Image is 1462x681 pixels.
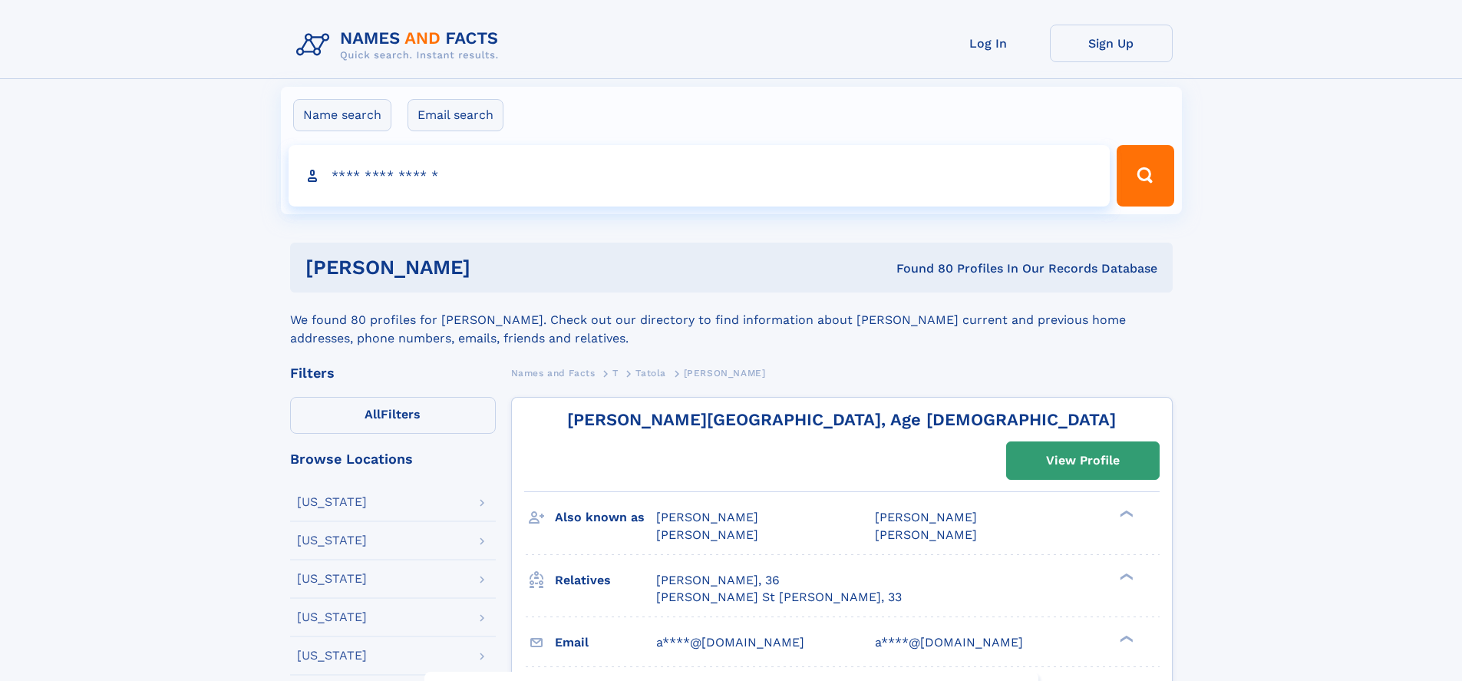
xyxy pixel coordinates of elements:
[1117,145,1173,207] button: Search Button
[290,366,496,380] div: Filters
[875,510,977,524] span: [PERSON_NAME]
[1116,571,1134,581] div: ❯
[656,510,758,524] span: [PERSON_NAME]
[293,99,391,131] label: Name search
[567,410,1116,429] a: [PERSON_NAME][GEOGRAPHIC_DATA], Age [DEMOGRAPHIC_DATA]
[1007,442,1159,479] a: View Profile
[656,572,780,589] a: [PERSON_NAME], 36
[305,258,684,277] h1: [PERSON_NAME]
[290,25,511,66] img: Logo Names and Facts
[297,534,367,547] div: [US_STATE]
[555,630,656,656] h3: Email
[927,25,1050,62] a: Log In
[635,363,666,382] a: Tatola
[365,407,381,421] span: All
[297,650,367,662] div: [US_STATE]
[555,567,656,593] h3: Relatives
[555,504,656,531] h3: Also known as
[635,368,666,379] span: Tatola
[612,368,619,379] span: T
[1116,509,1134,519] div: ❯
[297,611,367,623] div: [US_STATE]
[1116,633,1134,643] div: ❯
[290,293,1173,348] div: We found 80 profiles for [PERSON_NAME]. Check out our directory to find information about [PERSON...
[297,496,367,508] div: [US_STATE]
[875,527,977,542] span: [PERSON_NAME]
[290,397,496,434] label: Filters
[1046,443,1120,478] div: View Profile
[297,573,367,585] div: [US_STATE]
[511,363,596,382] a: Names and Facts
[289,145,1111,207] input: search input
[656,527,758,542] span: [PERSON_NAME]
[684,368,766,379] span: [PERSON_NAME]
[612,363,619,382] a: T
[656,589,902,606] a: [PERSON_NAME] St [PERSON_NAME], 33
[408,99,503,131] label: Email search
[290,452,496,466] div: Browse Locations
[1050,25,1173,62] a: Sign Up
[683,260,1157,277] div: Found 80 Profiles In Our Records Database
